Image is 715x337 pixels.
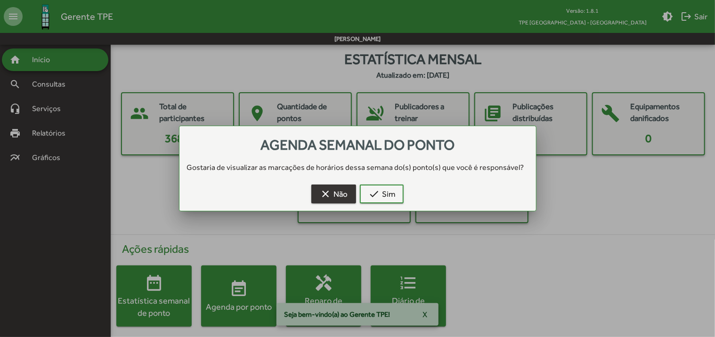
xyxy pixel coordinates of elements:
[320,185,348,202] span: Não
[311,185,356,203] button: Não
[179,162,536,173] div: Gostaria de visualizar as marcações de horários dessa semana do(s) ponto(s) que você é responsável?
[368,188,380,200] mat-icon: check
[360,185,404,203] button: Sim
[320,188,331,200] mat-icon: clear
[368,185,395,202] span: Sim
[260,136,455,153] span: Agenda semanal do ponto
